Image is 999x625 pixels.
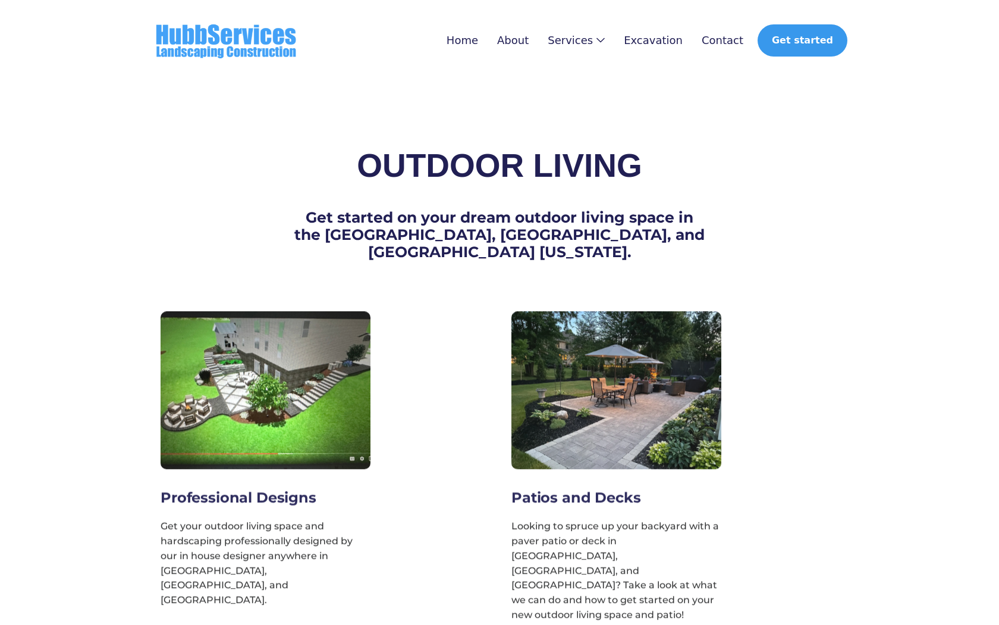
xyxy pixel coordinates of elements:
div: Patios and Decks [511,488,640,507]
h1: OUTDOOR LIVING [357,152,642,203]
a: Contact [702,35,743,46]
h2: Get started on your dream outdoor living space in the [GEOGRAPHIC_DATA], [GEOGRAPHIC_DATA], and [... [291,209,708,260]
img: Icon Rounded Chevron Dark - BRIX Templates [596,37,605,43]
div: Services [548,35,605,46]
a: Get started [758,24,847,57]
a: About [497,35,529,46]
img: Outdoor living area with large paver patio and fire pit with eating area. [511,312,721,470]
div: Services [548,35,593,46]
img: HubbServices and HubbLawns Logo [152,19,300,62]
a: home [152,19,300,62]
p: Get your outdoor living space and hardscaping professionally designed by our in house designer an... [161,519,370,608]
a: Excavation [624,35,683,46]
div: Professional Designs [161,488,316,507]
a: Home [447,35,478,46]
p: Looking to spruce up your backyard with a paver patio or deck in [GEOGRAPHIC_DATA], [GEOGRAPHIC_D... [511,519,721,623]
